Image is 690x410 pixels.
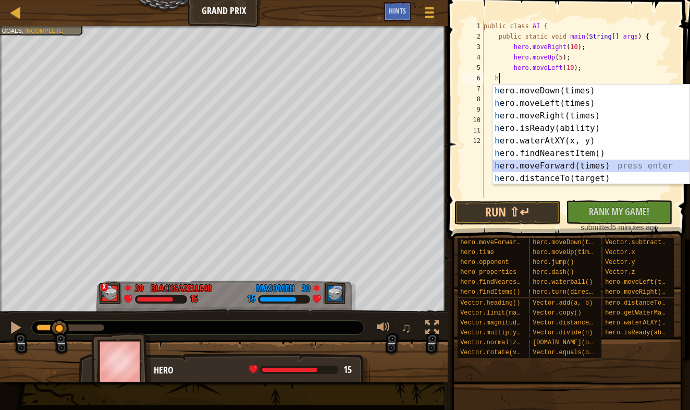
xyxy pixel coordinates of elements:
button: Toggle fullscreen [422,318,442,340]
span: Vector.distance(other) [533,319,615,327]
span: : [22,27,25,34]
span: hero.findItems() [460,288,520,296]
span: submitted [581,223,612,232]
div: health: 15 / 20 [249,365,352,375]
span: Vector.heading() [460,299,520,307]
button: Run ⇧↵ [454,201,561,225]
button: Adjust volume [373,318,394,340]
span: hero.findNearestItem() [460,279,543,286]
button: Show game menu [416,2,442,27]
img: thang_avatar_frame.png [91,332,152,390]
span: hero.moveDown(times) [533,239,608,246]
span: hero.waterball() [533,279,593,286]
span: Vector.z [605,269,635,276]
div: 10 [462,115,484,125]
span: Vector.y [605,259,635,266]
span: Hints [389,6,406,16]
div: 7 [462,83,484,94]
img: thang_avatar_frame.png [99,282,122,304]
span: [DOMAIN_NAME](other) [533,339,608,346]
div: 8 [462,94,484,104]
span: hero.waterAtXY(x, y) [605,319,680,327]
span: hero properties [460,269,516,276]
span: hero.opponent [460,259,509,266]
span: hero.moveLeft(times) [605,279,680,286]
div: 3 [462,42,484,52]
span: hero.jump() [533,259,574,266]
div: 9 [462,104,484,115]
div: 6 [462,73,484,83]
span: hero.moveRight(times) [605,288,684,296]
button: Rank My Game! [566,200,672,224]
span: Goals [2,27,22,34]
span: hero.getWaterMap() [605,309,673,317]
span: Vector.equals(other) [533,349,608,356]
div: 30 [135,282,145,291]
span: Vector.multiply(n) [460,329,528,336]
div: BlackGazelle48 [151,282,212,295]
span: Vector.copy() [533,309,582,317]
div: Hero [154,364,360,377]
div: Masomeh [256,282,294,295]
div: 5 [462,63,484,73]
span: hero.isReady(ability) [605,329,684,336]
div: 12 [462,136,484,146]
span: Incomplete [25,27,63,34]
span: Vector.limit(max) [460,309,524,317]
span: Vector.normalize() [460,339,528,346]
span: hero.time [460,249,494,256]
div: 5 minutes ago [571,222,667,233]
span: Vector.subtract(a, b) [605,239,684,246]
span: ♫ [401,320,412,335]
button: ♫ [399,318,417,340]
span: Vector.divide(n) [533,329,593,336]
div: 1 [462,21,484,31]
div: 4 [462,52,484,63]
div: 15 [190,295,198,304]
span: 15 [343,363,352,376]
span: Vector.rotate(vector, angle) [460,349,565,356]
button: ⌘ + P: Pause [5,318,26,340]
div: 2 [462,31,484,42]
span: Vector.add(a, b) [533,299,593,307]
div: 11 [462,125,484,136]
span: Rank My Game! [589,205,649,218]
span: hero.moveForward(times) [460,239,547,246]
span: Vector.x [605,249,635,256]
img: thang_avatar_frame.png [323,282,346,304]
div: 15 [247,295,255,304]
span: hero.turn(direction) [533,288,608,296]
span: hero.moveUp(times) [533,249,600,256]
span: Vector.magnitude() [460,319,528,327]
div: x [100,283,108,292]
span: hero.dash() [533,269,574,276]
div: 30 [300,282,310,291]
